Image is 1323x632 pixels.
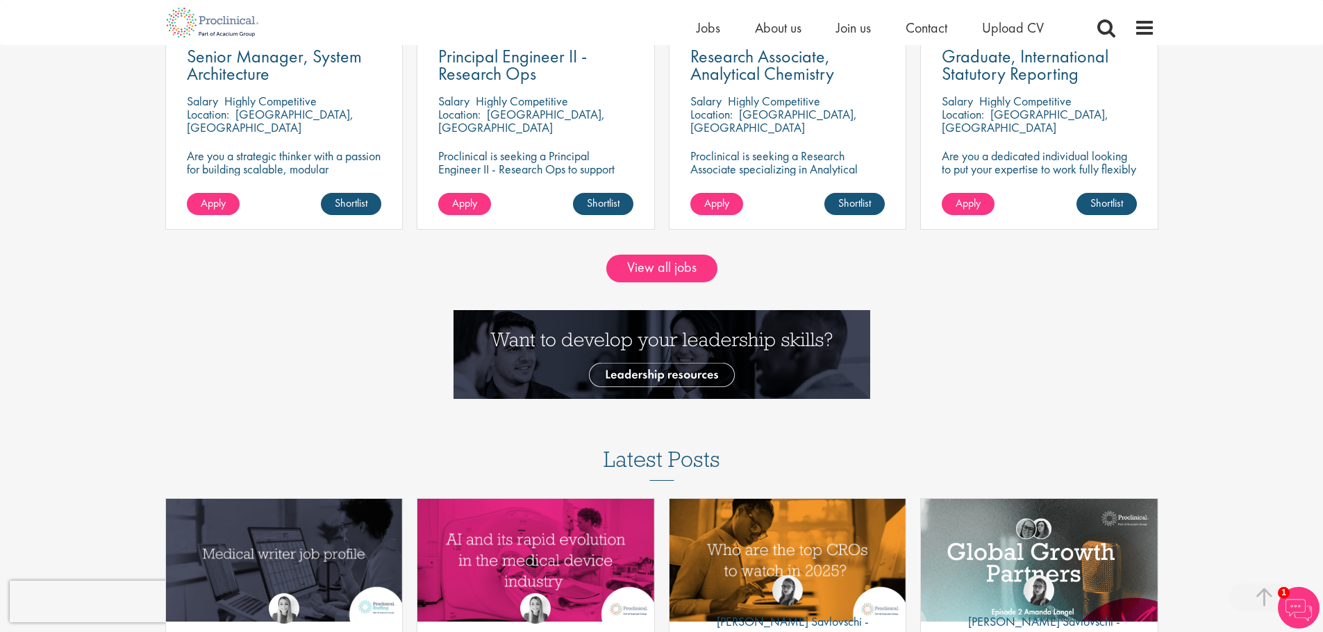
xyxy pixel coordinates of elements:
[669,499,906,622] img: Top 10 CROs 2025 | Proclinical
[979,93,1072,109] p: Highly Competitive
[452,196,477,210] span: Apply
[438,106,605,135] p: [GEOGRAPHIC_DATA], [GEOGRAPHIC_DATA]
[690,93,722,109] span: Salary
[520,593,551,624] img: Hannah Burke
[417,499,654,622] img: AI and Its Impact on the Medical Device Industry | Proclinical
[166,499,403,622] a: Link to a post
[187,48,382,83] a: Senior Manager, System Architecture
[10,581,188,622] iframe: reCAPTCHA
[824,193,885,215] a: Shortlist
[942,149,1137,189] p: Are you a dedicated individual looking to put your expertise to work fully flexibly in a hybrid p...
[187,93,218,109] span: Salary
[1024,575,1054,606] img: Theodora Savlovschi - Wicks
[187,44,362,85] span: Senior Manager, System Architecture
[956,196,981,210] span: Apply
[438,48,633,83] a: Principal Engineer II - Research Ops
[836,19,871,37] a: Join us
[224,93,317,109] p: Highly Competitive
[417,499,654,622] a: Link to a post
[187,193,240,215] a: Apply
[606,255,717,282] a: View all jobs
[942,44,1108,85] span: Graduate, International Statutory Reporting
[187,106,229,122] span: Location:
[772,575,803,606] img: Theodora Savlovschi - Wicks
[982,19,1044,37] a: Upload CV
[942,106,1108,135] p: [GEOGRAPHIC_DATA], [GEOGRAPHIC_DATA]
[690,149,885,215] p: Proclinical is seeking a Research Associate specializing in Analytical Chemistry for a contract r...
[690,193,743,215] a: Apply
[201,196,226,210] span: Apply
[942,48,1137,83] a: Graduate, International Statutory Reporting
[942,193,995,215] a: Apply
[321,193,381,215] a: Shortlist
[1076,193,1137,215] a: Shortlist
[187,149,382,189] p: Are you a strategic thinker with a passion for building scalable, modular technology platforms?
[690,44,834,85] span: Research Associate, Analytical Chemistry
[690,106,733,122] span: Location:
[573,193,633,215] a: Shortlist
[942,106,984,122] span: Location:
[187,106,353,135] p: [GEOGRAPHIC_DATA], [GEOGRAPHIC_DATA]
[454,345,870,360] a: Want to develop your leadership skills? See our Leadership Resources
[942,93,973,109] span: Salary
[697,19,720,37] a: Jobs
[755,19,801,37] a: About us
[704,196,729,210] span: Apply
[438,106,481,122] span: Location:
[438,149,633,215] p: Proclinical is seeking a Principal Engineer II - Research Ops to support external engineering pro...
[476,93,568,109] p: Highly Competitive
[269,593,299,624] img: Hannah Burke
[669,499,906,622] a: Link to a post
[690,106,857,135] p: [GEOGRAPHIC_DATA], [GEOGRAPHIC_DATA]
[438,193,491,215] a: Apply
[438,93,469,109] span: Salary
[454,310,870,399] img: Want to develop your leadership skills? See our Leadership Resources
[906,19,947,37] a: Contact
[166,499,403,622] img: Medical writer job profile
[690,48,885,83] a: Research Associate, Analytical Chemistry
[921,499,1158,622] a: Link to a post
[438,44,587,85] span: Principal Engineer II - Research Ops
[728,93,820,109] p: Highly Competitive
[1278,587,1290,599] span: 1
[604,447,720,481] h3: Latest Posts
[1278,587,1320,629] img: Chatbot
